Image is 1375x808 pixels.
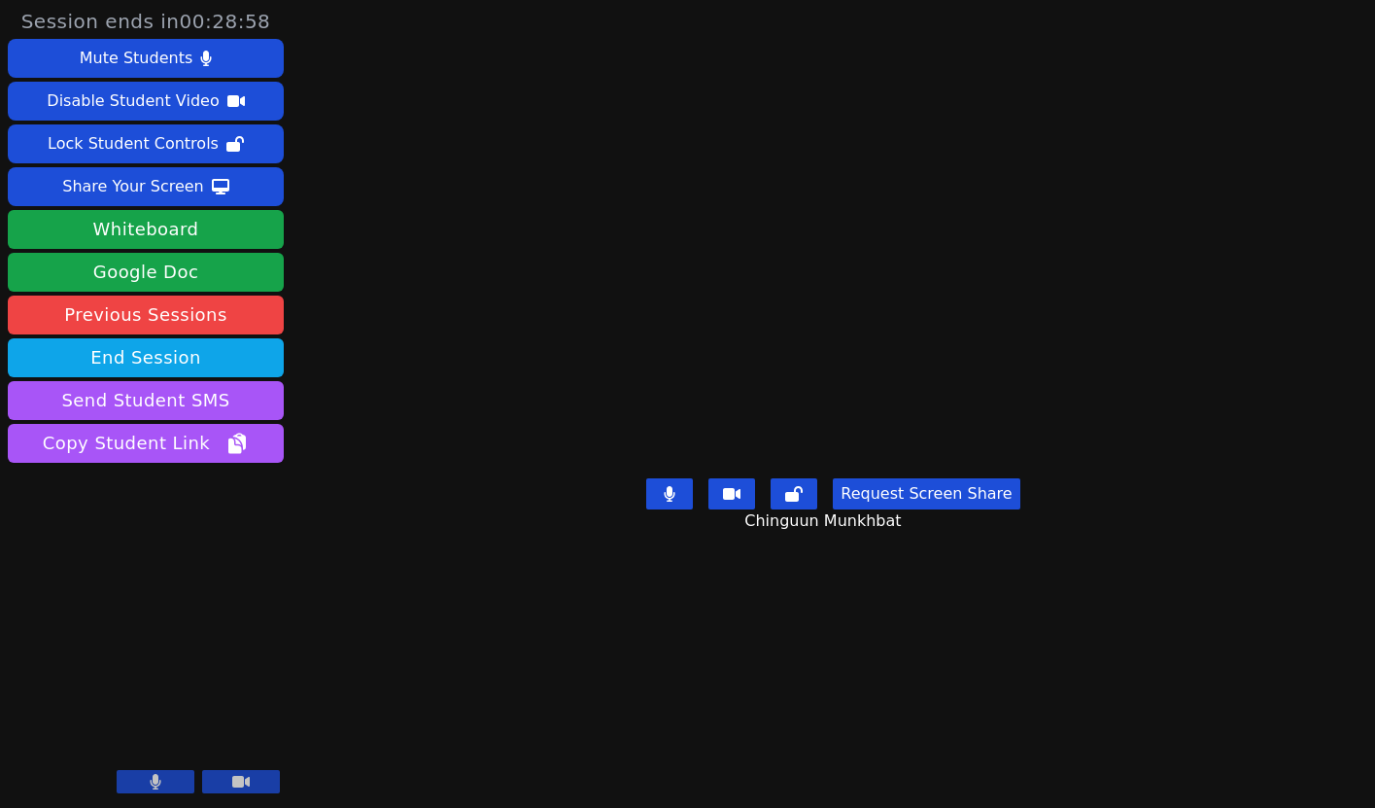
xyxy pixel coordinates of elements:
button: Disable Student Video [8,82,284,121]
div: Lock Student Controls [48,128,219,159]
button: Lock Student Controls [8,124,284,163]
a: Previous Sessions [8,296,284,334]
div: Mute Students [80,43,192,74]
button: Request Screen Share [833,478,1019,509]
button: End Session [8,338,284,377]
time: 00:28:58 [180,10,271,33]
span: Session ends in [21,8,271,35]
a: Google Doc [8,253,284,292]
span: Copy Student Link [43,430,249,457]
div: Disable Student Video [47,86,219,117]
button: Send Student SMS [8,381,284,420]
button: Share Your Screen [8,167,284,206]
button: Copy Student Link [8,424,284,463]
button: Mute Students [8,39,284,78]
div: Share Your Screen [62,171,204,202]
span: Chinguun Munkhbat [744,509,906,533]
button: Whiteboard [8,210,284,249]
